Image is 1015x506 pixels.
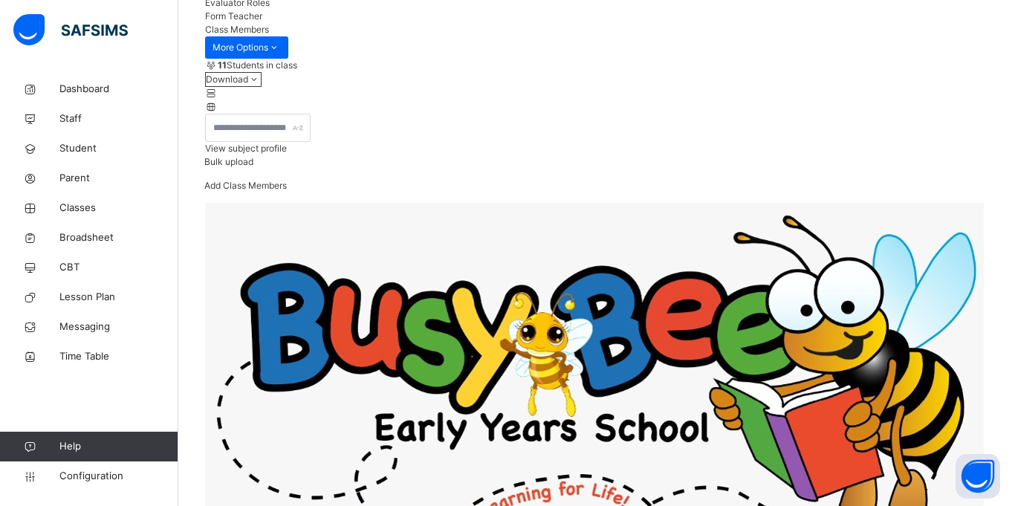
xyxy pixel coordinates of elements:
[956,454,1000,499] button: Open asap
[213,41,281,54] span: More Options
[204,180,287,191] span: Add Class Members
[205,10,262,22] span: Form Teacher
[204,156,253,167] span: Bulk upload
[59,349,178,364] span: Time Table
[59,439,178,454] span: Help
[218,59,227,71] b: 11
[205,24,269,35] span: Class Members
[218,59,297,72] span: Students in class
[205,143,287,154] span: View subject profile
[59,260,178,275] span: CBT
[59,82,178,97] span: Dashboard
[13,14,128,45] img: safsims
[59,230,178,245] span: Broadsheet
[59,469,178,484] span: Configuration
[59,111,178,126] span: Staff
[59,320,178,334] span: Messaging
[59,201,178,215] span: Classes
[59,171,178,186] span: Parent
[59,141,178,156] span: Student
[206,74,248,85] span: Download
[59,290,178,305] span: Lesson Plan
